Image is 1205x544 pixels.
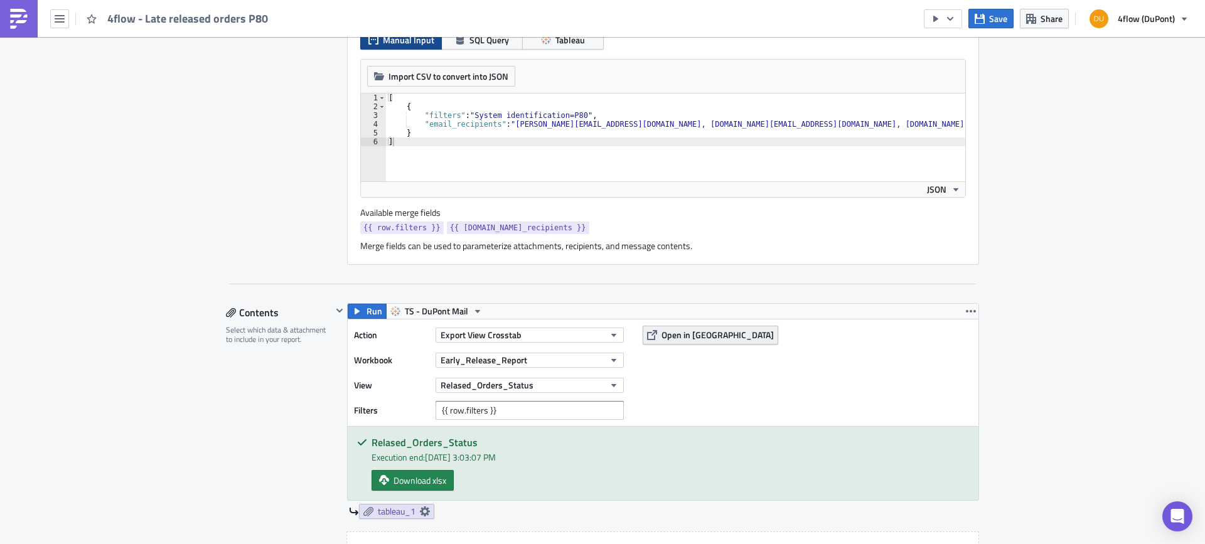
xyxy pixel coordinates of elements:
[441,378,533,392] span: Relased_Orders_Status
[348,304,387,319] button: Run
[441,30,523,50] button: SQL Query
[359,504,434,519] a: tableau_1
[372,437,969,447] h5: Relased_Orders_Status
[1041,12,1063,25] span: Share
[367,304,382,319] span: Run
[1162,501,1192,531] div: Open Intercom Messenger
[378,506,415,517] span: tableau_1
[436,401,624,420] input: Filter1=Value1&...
[360,221,444,234] a: {{ row.filters }}
[968,9,1014,28] button: Save
[927,183,946,196] span: JSON
[450,221,586,234] span: {{ [DOMAIN_NAME]_recipients }}
[436,378,624,393] button: Relased_Orders_Status
[441,353,527,366] span: Early_Release_Report
[5,19,599,29] p: Attached you will find the list of orders that were released late [DATE]. Please share the reason...
[363,221,441,234] span: {{ row.filters }}
[1118,12,1175,25] span: 4flow (DuPont)
[1082,5,1196,33] button: 4flow (DuPont)
[405,304,468,319] span: TS - DuPont Mail
[643,326,778,344] button: Open in [GEOGRAPHIC_DATA]
[361,120,386,129] div: 4
[5,33,599,43] p: Best Regards,
[226,303,332,322] div: Contents
[388,70,508,83] span: Import CSV to convert into JSON
[661,328,774,341] span: Open in [GEOGRAPHIC_DATA]
[441,328,522,341] span: Export View Crosstab
[469,33,509,46] span: SQL Query
[5,5,599,56] body: Rich Text Area. Press ALT-0 for help.
[361,111,386,120] div: 3
[360,240,966,252] div: Merge fields can be used to parameterize attachments, recipients, and message contents.
[436,328,624,343] button: Export View Crosstab
[372,451,969,464] div: Execution end: [DATE] 3:03:07 PM
[367,66,515,87] button: Import CSV to convert into JSON
[372,470,454,491] a: Download xlsx
[361,137,386,146] div: 6
[361,129,386,137] div: 5
[361,93,386,102] div: 1
[555,33,585,46] span: Tableau
[354,401,429,420] label: Filters
[923,182,965,197] button: JSON
[354,351,429,370] label: Workbook
[447,221,589,234] a: {{ [DOMAIN_NAME]_recipients }}
[354,326,429,344] label: Action
[1088,8,1110,29] img: Avatar
[226,325,332,344] div: Select which data & attachment to include in your report.
[1020,9,1069,28] button: Share
[383,33,434,46] span: Manual Input
[5,46,599,56] p: Planning team
[386,304,487,319] button: TS - DuPont Mail
[436,353,624,368] button: Early_Release_Report
[522,30,604,50] button: Tableau
[989,12,1007,25] span: Save
[107,11,269,26] span: 4flow - Late released orders P80
[360,30,442,50] button: Manual Input
[360,207,454,218] label: Available merge fields
[354,376,429,395] label: View
[332,303,347,318] button: Hide content
[394,474,446,487] span: Download xlsx
[5,5,599,15] p: Hi team,
[361,102,386,111] div: 2
[9,9,29,29] img: PushMetrics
